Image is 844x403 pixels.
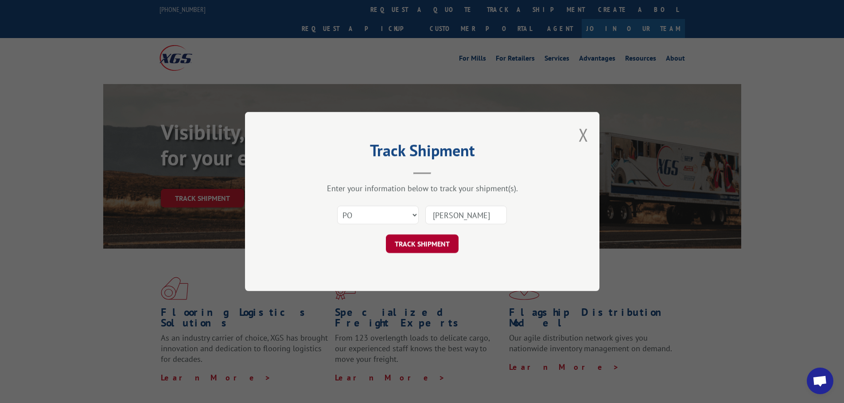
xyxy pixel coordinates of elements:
input: Number(s) [425,206,507,224]
button: TRACK SHIPMENT [386,234,459,253]
div: Enter your information below to track your shipment(s). [289,183,555,193]
a: Open chat [807,368,833,394]
button: Close modal [579,123,588,146]
h2: Track Shipment [289,144,555,161]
